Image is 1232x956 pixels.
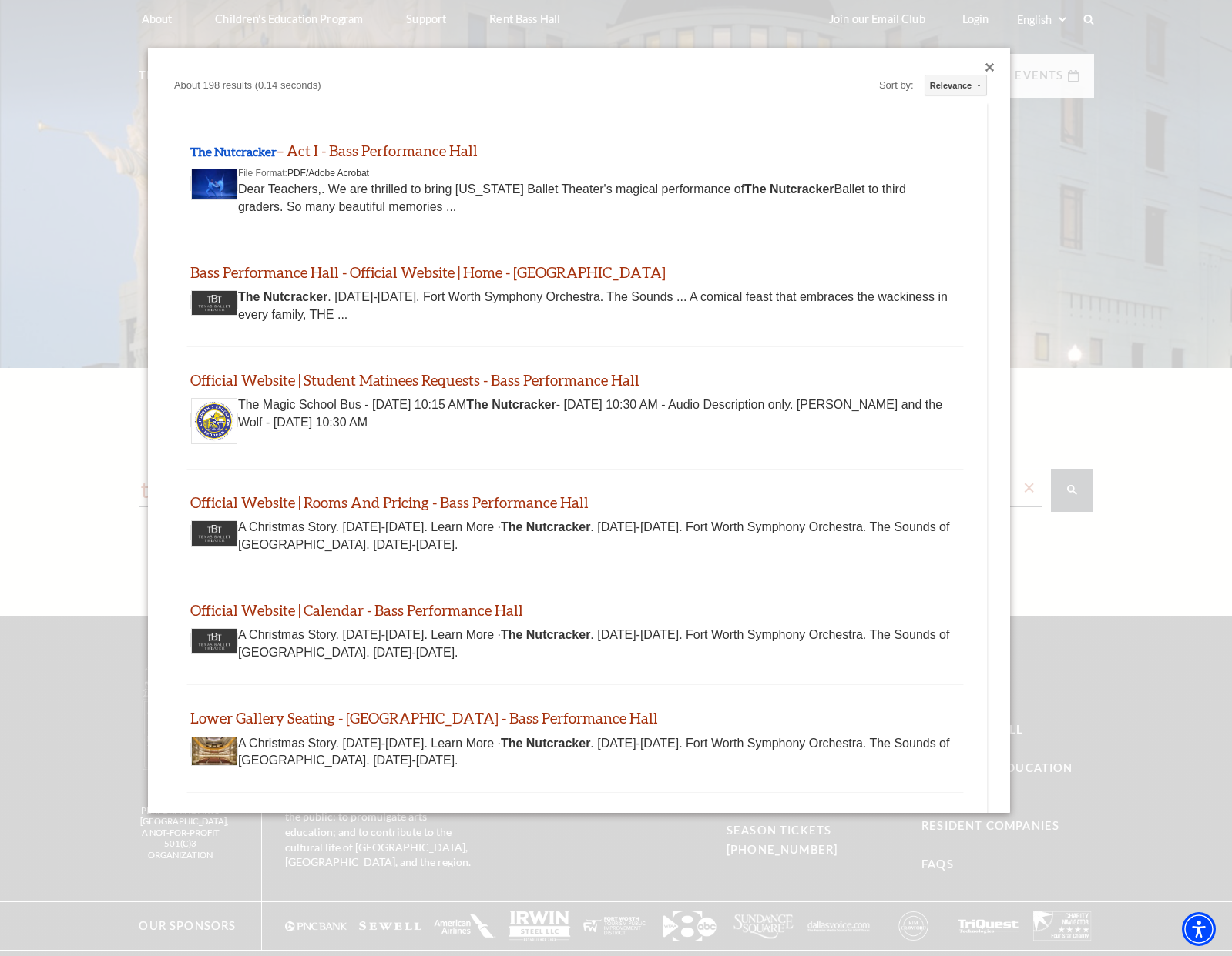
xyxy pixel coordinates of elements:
[196,181,954,216] div: Dear Teachers,. We are thrilled to bring [US_STATE] Ballet Theater's magical performance of Balle...
[930,75,965,96] div: Relevance
[190,144,277,159] b: The Nutcracker
[190,601,523,619] a: Official Website | Calendar - Bass Performance Hall
[196,289,954,323] div: . [DATE]-[DATE]. Fort Worth Symphony Orchestra. The Sounds ... A comical feast that embraces the ...
[196,735,954,770] div: A Christmas Story. [DATE]-[DATE]. Learn More · . [DATE]-[DATE]. Fort Worth Symphony Orchestra. Th...
[171,77,650,98] div: About 198 results (0.14 seconds)
[744,182,834,196] b: The Nutcracker
[191,737,237,766] img: Thumbnail image
[238,290,327,303] b: The Nutcracker
[191,520,237,546] img: Thumbnail image
[191,628,237,653] img: Thumbnail image
[501,520,590,533] b: The Nutcracker
[238,168,287,179] span: File Format:
[190,371,639,389] a: Official Website | Student Matinees Requests - Bass Performance Hall
[191,290,237,316] img: Thumbnail image
[190,263,666,281] a: Bass Performance Hall - Official Website | Home - [GEOGRAPHIC_DATA]
[501,737,590,750] b: The Nutcracker
[190,493,589,511] a: Official Website | Rooms And Pricing - Bass Performance Hall
[196,396,954,431] div: The Magic School Bus - [DATE] 10:15 AM - [DATE] 10:30 AM - Audio Description only. [PERSON_NAME] ...
[287,168,369,179] span: PDF/Adobe Acrobat
[191,398,237,444] img: Thumbnail image
[501,628,590,641] b: The Nutcracker
[191,169,237,200] img: Thumbnail image
[190,709,658,727] a: Lower Gallery Seating - [GEOGRAPHIC_DATA] - Bass Performance Hall
[1182,912,1216,946] div: Accessibility Menu
[196,627,954,661] div: A Christmas Story. [DATE]-[DATE]. Learn More · . [DATE]-[DATE]. Fort Worth Symphony Orchestra. Th...
[196,519,954,553] div: A Christmas Story. [DATE]-[DATE]. Learn More · . [DATE]-[DATE]. Fort Worth Symphony Orchestra. Th...
[190,142,478,159] a: The Nutcracker– Act I - Bass Performance Hall
[879,76,918,95] div: Sort by:
[466,398,556,411] b: The Nutcracker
